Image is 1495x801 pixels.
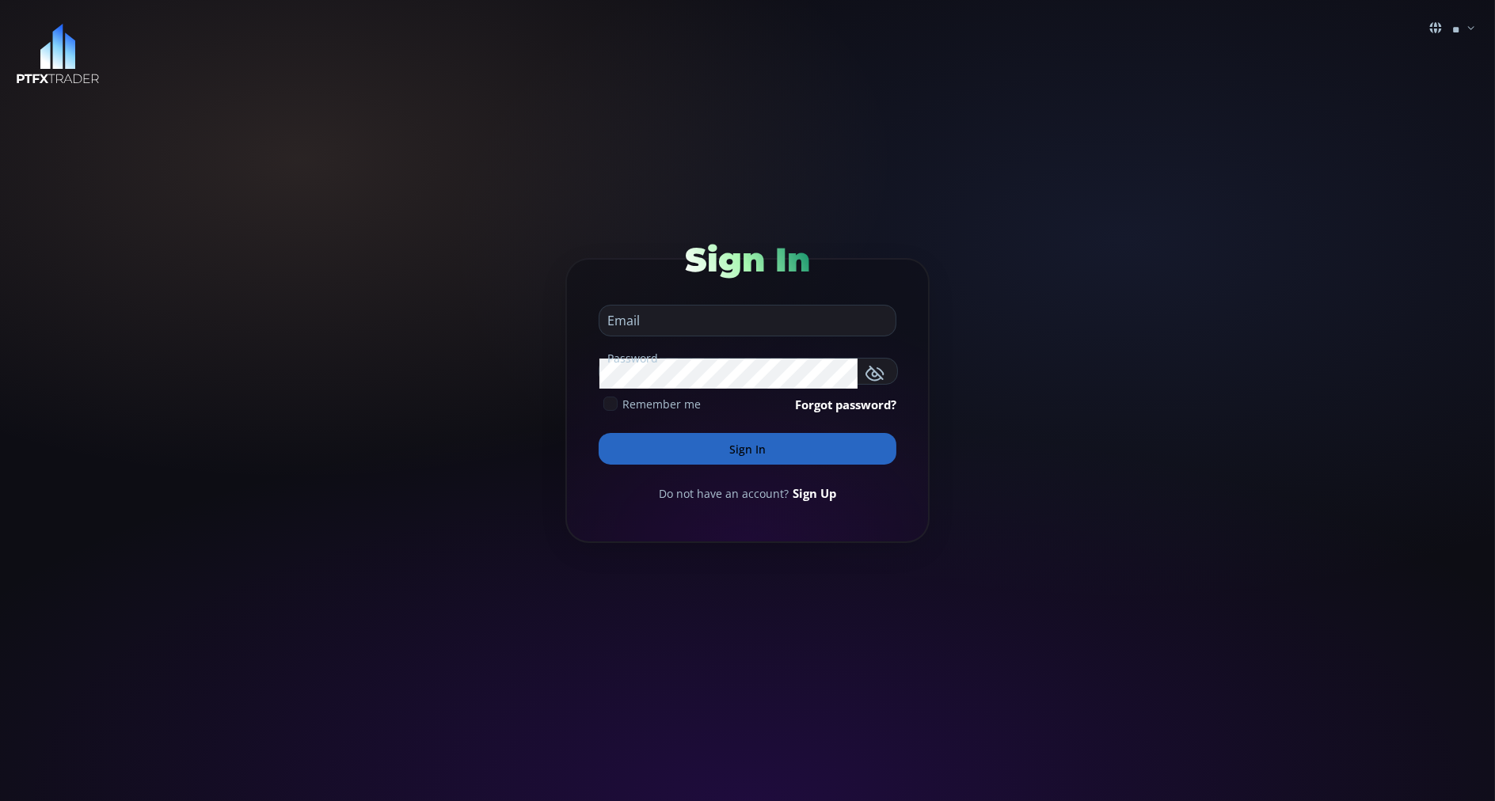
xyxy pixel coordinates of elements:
[685,239,810,280] span: Sign In
[793,484,836,502] a: Sign Up
[16,24,100,85] img: LOGO
[622,396,701,412] span: Remember me
[795,396,896,413] a: Forgot password?
[599,433,896,465] button: Sign In
[599,484,896,502] div: Do not have an account?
